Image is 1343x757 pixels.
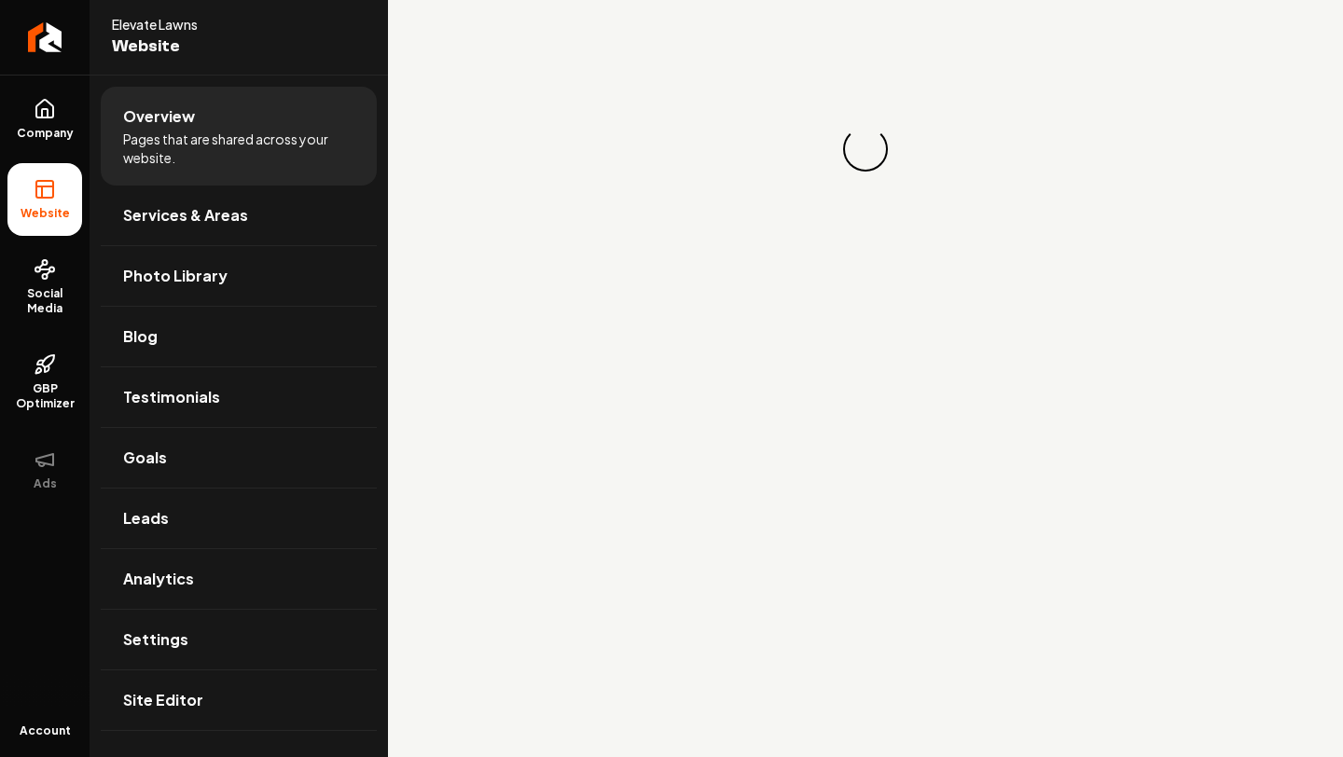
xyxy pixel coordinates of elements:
[112,15,321,34] span: Elevate Lawns
[101,186,377,245] a: Services & Areas
[20,723,71,738] span: Account
[101,489,377,548] a: Leads
[9,126,81,141] span: Company
[834,117,896,180] div: Loading
[7,286,82,316] span: Social Media
[123,325,158,348] span: Blog
[7,243,82,331] a: Social Media
[123,628,188,651] span: Settings
[123,507,169,530] span: Leads
[123,447,167,469] span: Goals
[112,34,321,60] span: Website
[123,386,220,408] span: Testimonials
[123,105,195,128] span: Overview
[101,428,377,488] a: Goals
[26,476,64,491] span: Ads
[123,265,228,287] span: Photo Library
[101,549,377,609] a: Analytics
[123,204,248,227] span: Services & Areas
[101,246,377,306] a: Photo Library
[123,568,194,590] span: Analytics
[101,367,377,427] a: Testimonials
[7,338,82,426] a: GBP Optimizer
[101,307,377,366] a: Blog
[123,130,354,167] span: Pages that are shared across your website.
[7,381,82,411] span: GBP Optimizer
[13,206,77,221] span: Website
[7,83,82,156] a: Company
[123,689,203,711] span: Site Editor
[7,434,82,506] button: Ads
[101,610,377,669] a: Settings
[28,22,62,52] img: Rebolt Logo
[101,670,377,730] a: Site Editor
